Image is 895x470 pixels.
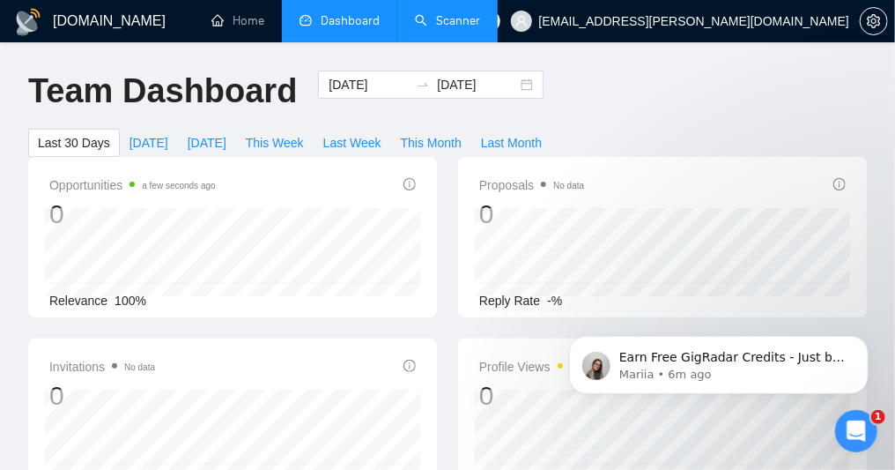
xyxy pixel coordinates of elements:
span: Messages [146,352,207,364]
time: a few seconds ago [142,181,215,190]
iframe: Intercom notifications message [543,299,895,422]
div: 0 [479,379,625,413]
span: [DATE] [129,133,168,153]
img: Profile image for Viktor [222,28,257,63]
iframe: Intercom live chat [835,410,877,452]
span: Help [279,352,307,364]
span: dashboard [300,14,312,26]
span: Last 30 Days [38,133,110,153]
span: info-circle [403,178,416,190]
h1: Team Dashboard [28,71,297,112]
span: Dashboard [321,13,380,28]
span: 1 [871,410,885,424]
button: Last 30 Days [28,129,120,157]
button: Last Week [314,129,391,157]
input: End date [437,75,517,94]
button: Help [235,308,352,378]
span: user [515,15,528,27]
div: 0 [479,198,584,231]
button: [DATE] [120,129,178,157]
div: Send us a message [36,282,294,301]
div: We typically reply in under a minute [36,301,294,319]
span: info-circle [833,178,846,190]
a: homeHome [211,13,264,28]
button: This Month [391,129,471,157]
div: Send us a messageWe typically reply in under a minute [18,267,335,334]
span: Invitations [49,356,155,377]
span: Reply Rate [479,294,540,308]
span: Last Week [323,133,381,153]
span: No data [553,181,584,190]
div: Close [303,28,335,60]
button: Messages [117,308,234,378]
span: [DATE] [188,133,226,153]
span: info-circle [403,360,416,372]
span: Home [39,352,78,364]
button: Last Month [471,129,551,157]
span: Last Month [481,133,542,153]
p: How can we help? [35,215,317,245]
span: to [416,78,430,92]
img: Profile image for Oleksandr [189,28,224,63]
span: No data [124,362,155,372]
span: swap-right [416,78,430,92]
img: logo [35,34,63,62]
span: setting [861,14,887,28]
div: 0 [49,198,216,231]
a: setting [860,14,888,28]
a: searchScanner [415,13,480,28]
span: -% [547,294,562,308]
span: Opportunities [49,175,216,196]
img: Profile image for Nazar [255,28,291,63]
button: This Week [236,129,314,157]
span: 100% [115,294,146,308]
span: Relevance [49,294,107,308]
span: This Month [401,133,462,153]
button: setting [860,7,888,35]
span: Proposals [479,175,584,196]
button: [DATE] [178,129,236,157]
span: Profile Views [479,356,625,377]
img: logo [14,8,42,36]
span: This Week [246,133,304,153]
input: Start date [329,75,409,94]
p: Hi [PERSON_NAME][EMAIL_ADDRESS][DOMAIN_NAME] 👋 [35,125,317,215]
div: 0 [49,379,155,413]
